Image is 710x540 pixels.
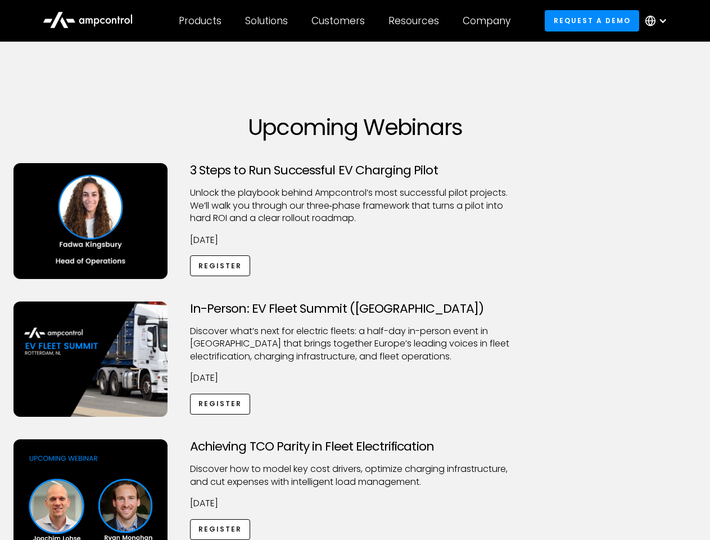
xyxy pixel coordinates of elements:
div: Resources [388,15,439,27]
h3: 3 Steps to Run Successful EV Charging Pilot [190,163,521,178]
div: Customers [311,15,365,27]
p: Unlock the playbook behind Ampcontrol’s most successful pilot projects. We’ll walk you through ou... [190,187,521,224]
p: Discover how to model key cost drivers, optimize charging infrastructure, and cut expenses with i... [190,463,521,488]
div: Products [179,15,221,27]
div: Company [463,15,510,27]
p: ​Discover what’s next for electric fleets: a half-day in-person event in [GEOGRAPHIC_DATA] that b... [190,325,521,363]
h3: Achieving TCO Parity in Fleet Electrification [190,439,521,454]
a: Register [190,394,251,415]
div: Solutions [245,15,288,27]
p: [DATE] [190,372,521,384]
h1: Upcoming Webinars [13,114,697,141]
a: Request a demo [545,10,639,31]
h3: In-Person: EV Fleet Summit ([GEOGRAPHIC_DATA]) [190,301,521,316]
a: Register [190,255,251,276]
p: [DATE] [190,497,521,510]
a: Register [190,519,251,540]
p: [DATE] [190,234,521,246]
